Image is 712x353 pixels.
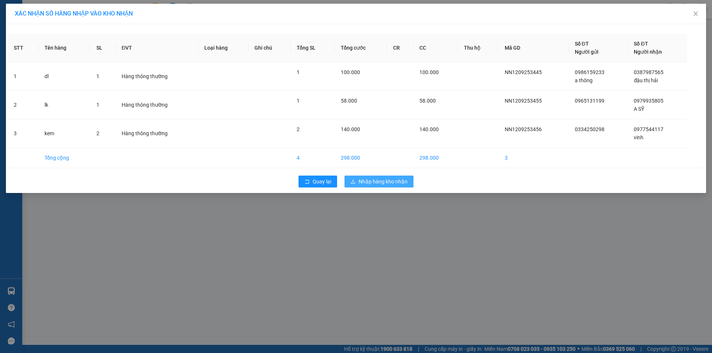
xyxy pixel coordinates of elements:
span: A SỸ [634,106,644,112]
span: a thông [575,77,593,83]
span: 0965131199 [575,98,604,104]
td: dl [39,62,90,91]
span: rollback [304,179,310,185]
span: NN1209253456 [505,126,542,132]
span: 0387987565 [634,69,663,75]
span: Số ĐT [634,41,648,47]
th: Tổng cước [335,34,387,62]
span: vinh [634,134,643,140]
span: 0977544117 [634,126,663,132]
span: Người gửi [575,49,599,55]
span: Quay lại [313,177,331,186]
span: 140.000 [419,126,439,132]
span: NN1209253445 [505,69,542,75]
td: Hàng thông thường [116,119,198,148]
th: SL [90,34,116,62]
span: download [350,179,356,185]
span: 0979935805 [634,98,663,104]
span: đậu thị hải [634,77,658,83]
td: 298.000 [413,148,458,168]
td: Hàng thông thường [116,91,198,119]
th: CC [413,34,458,62]
span: 0986159233 [575,69,604,75]
span: 1 [297,69,300,75]
span: 0334250298 [575,126,604,132]
span: Số ĐT [575,41,589,47]
th: Thu hộ [458,34,499,62]
td: 3 [8,119,39,148]
span: Nhập hàng kho nhận [359,177,408,186]
th: Loại hàng [198,34,249,62]
td: 4 [291,148,334,168]
td: 298.000 [335,148,387,168]
td: 2 [8,91,39,119]
button: Close [685,4,706,24]
span: 100.000 [419,69,439,75]
th: Mã GD [499,34,568,62]
th: STT [8,34,39,62]
span: 1 [297,98,300,104]
button: rollbackQuay lại [299,176,337,187]
span: close [693,11,699,17]
span: 2 [96,130,99,136]
td: kem [39,119,90,148]
th: CR [387,34,413,62]
span: 100.000 [341,69,360,75]
span: XÁC NHẬN SỐ HÀNG NHẬP VÀO KHO NHẬN [15,10,133,17]
span: 58.000 [341,98,357,104]
span: NN1209253455 [505,98,542,104]
td: Tổng cộng [39,148,90,168]
span: 58.000 [419,98,436,104]
td: 3 [499,148,568,168]
span: Người nhận [634,49,662,55]
span: 2 [297,126,300,132]
td: Hàng thông thường [116,62,198,91]
td: 1 [8,62,39,91]
th: Tên hàng [39,34,90,62]
span: 140.000 [341,126,360,132]
td: lk [39,91,90,119]
th: Tổng SL [291,34,334,62]
th: Ghi chú [248,34,291,62]
button: downloadNhập hàng kho nhận [345,176,413,187]
span: 1 [96,102,99,108]
span: 1 [96,73,99,79]
th: ĐVT [116,34,198,62]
